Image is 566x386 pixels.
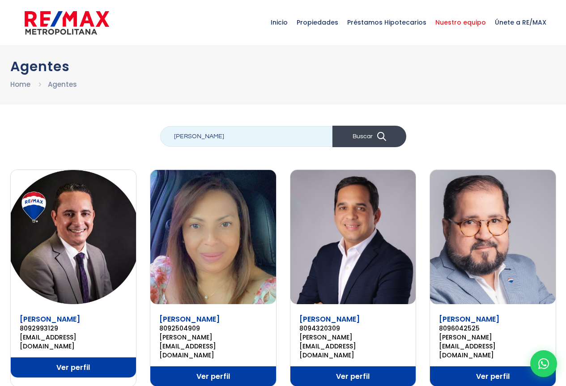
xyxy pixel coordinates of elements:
[159,333,267,360] a: [PERSON_NAME][EMAIL_ADDRESS][DOMAIN_NAME]
[290,170,416,304] img: Alberto Bogaert
[11,357,136,378] a: Ver perfil
[159,324,267,333] a: 8092504909
[160,126,332,147] input: Buscar agentes
[20,314,80,324] a: [PERSON_NAME]
[299,333,407,360] a: [PERSON_NAME][EMAIL_ADDRESS][DOMAIN_NAME]
[48,79,77,90] li: Agentes
[10,59,556,74] h1: Agentes
[20,333,128,351] a: [EMAIL_ADDRESS][DOMAIN_NAME]
[20,324,128,333] a: 8092993129
[266,9,292,36] span: Inicio
[159,314,220,324] a: [PERSON_NAME]
[439,314,499,324] a: [PERSON_NAME]
[332,126,406,147] button: Buscar
[439,324,547,333] a: 8096042525
[25,9,109,36] img: remax-metropolitana-logo
[431,9,490,36] span: Nuestro equipo
[430,170,556,304] img: Alberto Francis
[10,80,30,89] a: Home
[292,9,343,36] span: Propiedades
[343,9,431,36] span: Préstamos Hipotecarios
[11,170,136,304] img: Abrahan Batista
[299,324,407,333] a: 8094320309
[439,333,547,360] a: [PERSON_NAME][EMAIL_ADDRESS][DOMAIN_NAME]
[490,9,551,36] span: Únete a RE/MAX
[299,314,360,324] a: [PERSON_NAME]
[150,170,276,304] img: Aida Franco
